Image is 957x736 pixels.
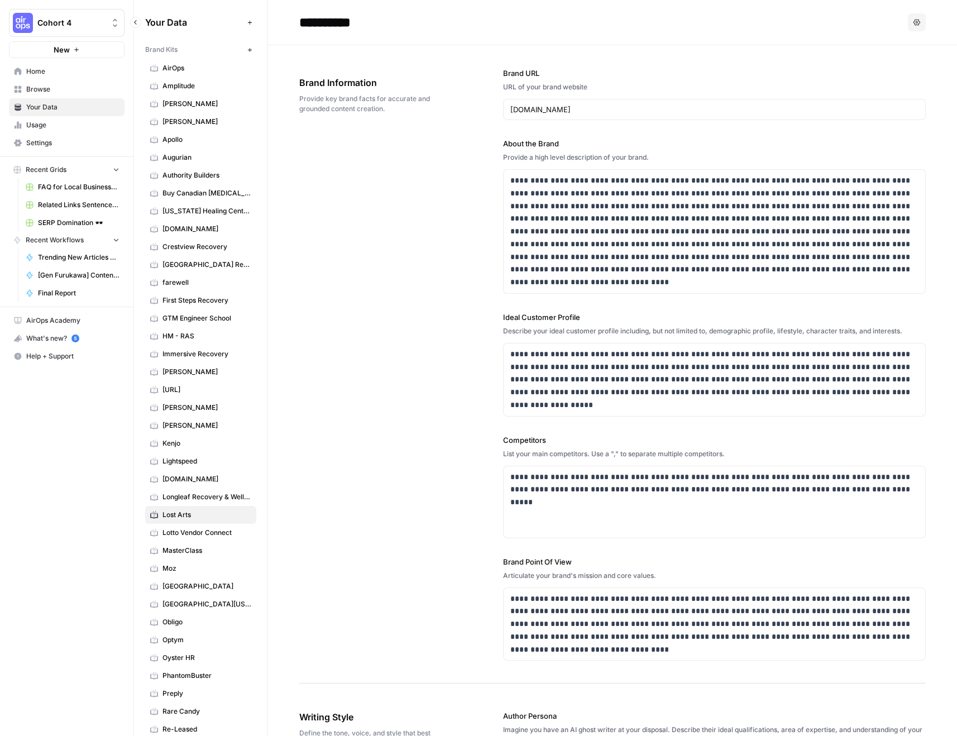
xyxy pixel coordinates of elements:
a: Kenjo [145,434,256,452]
span: Settings [26,138,119,148]
a: [GEOGRAPHIC_DATA] Recovery [145,256,256,274]
span: Obligo [162,617,251,627]
a: 5 [71,334,79,342]
span: Help + Support [26,351,119,361]
a: Longleaf Recovery & Wellness [145,488,256,506]
label: Competitors [503,434,926,446]
span: [GEOGRAPHIC_DATA] [162,581,251,591]
label: Brand URL [503,68,926,79]
a: Apollo [145,131,256,149]
a: Augurian [145,149,256,166]
div: List your main competitors. Use a "," to separate multiple competitors. [503,449,926,459]
span: [US_STATE] Healing Centers [162,206,251,216]
span: Rare Candy [162,706,251,716]
span: [URL] [162,385,251,395]
span: Provide key brand facts for accurate and grounded content creation. [299,94,441,114]
span: [PERSON_NAME] [162,403,251,413]
span: Home [26,66,119,77]
a: AirOps [145,59,256,77]
span: FAQ for Local Businesses Grid [38,182,119,192]
a: Authority Builders [145,166,256,184]
a: [PERSON_NAME] [145,399,256,417]
a: Lost Arts [145,506,256,524]
a: Your Data [9,98,125,116]
div: Describe your ideal customer profile including, but not limited to, demographic profile, lifestyl... [503,326,926,336]
span: [GEOGRAPHIC_DATA] Recovery [162,260,251,270]
span: Augurian [162,152,251,163]
a: Amplitude [145,77,256,95]
span: Brand Information [299,76,441,89]
button: New [9,41,125,58]
span: [PERSON_NAME] [162,99,251,109]
span: Writing Style [299,710,441,724]
a: Oyster HR [145,649,256,667]
a: HM - RAS [145,327,256,345]
label: Author Persona [503,710,926,721]
span: Lightspeed [162,456,251,466]
a: Moz [145,560,256,577]
div: What's new? [9,330,124,347]
a: [Gen Furukawa] Content Creation Power Agent Workflow [21,266,125,284]
a: Usage [9,116,125,134]
a: [PERSON_NAME] [145,95,256,113]
a: Rare Candy [145,702,256,720]
span: AirOps Academy [26,316,119,326]
span: HM - RAS [162,331,251,341]
a: [PERSON_NAME] [145,363,256,381]
a: SERP Domination 🕶️ [21,214,125,232]
span: GTM Engineer School [162,313,251,323]
input: www.sundaysoccer.com [510,104,919,115]
text: 5 [74,336,76,341]
a: First Steps Recovery [145,291,256,309]
span: New [54,44,70,55]
a: Optym [145,631,256,649]
a: MasterClass [145,542,256,560]
span: Optym [162,635,251,645]
a: PhantomBuster [145,667,256,685]
a: Lotto Vendor Connect [145,524,256,542]
span: [PERSON_NAME] [162,367,251,377]
span: Oyster HR [162,653,251,663]
span: Final Report [38,288,119,298]
a: Home [9,63,125,80]
button: What's new? 5 [9,329,125,347]
a: Final Report [21,284,125,302]
a: Lightspeed [145,452,256,470]
span: Preply [162,689,251,699]
span: Re-Leased [162,724,251,734]
span: Lotto Vendor Connect [162,528,251,538]
a: Settings [9,134,125,152]
span: Related Links Sentence Creation Flow [38,200,119,210]
span: Cohort 4 [37,17,105,28]
a: Buy Canadian [MEDICAL_DATA] [145,184,256,202]
span: Browse [26,84,119,94]
span: [DOMAIN_NAME] [162,474,251,484]
span: AirOps [162,63,251,73]
a: [PERSON_NAME] [145,417,256,434]
a: [URL] [145,381,256,399]
a: [PERSON_NAME] [145,113,256,131]
span: Recent Grids [26,165,66,175]
span: Apollo [162,135,251,145]
span: Moz [162,563,251,573]
span: Lost Arts [162,510,251,520]
span: Amplitude [162,81,251,91]
span: [PERSON_NAME] [162,117,251,127]
span: SERP Domination 🕶️ [38,218,119,228]
a: [DOMAIN_NAME] [145,470,256,488]
a: Preply [145,685,256,702]
button: Help + Support [9,347,125,365]
span: [Gen Furukawa] Content Creation Power Agent Workflow [38,270,119,280]
span: Usage [26,120,119,130]
label: Brand Point Of View [503,556,926,567]
a: Obligo [145,613,256,631]
a: [GEOGRAPHIC_DATA][US_STATE] [145,595,256,613]
span: Immersive Recovery [162,349,251,359]
span: Your Data [26,102,119,112]
span: First Steps Recovery [162,295,251,305]
img: Cohort 4 Logo [13,13,33,33]
a: Crestview Recovery [145,238,256,256]
span: [PERSON_NAME] [162,420,251,431]
a: FAQ for Local Businesses Grid [21,178,125,196]
span: Longleaf Recovery & Wellness [162,492,251,502]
